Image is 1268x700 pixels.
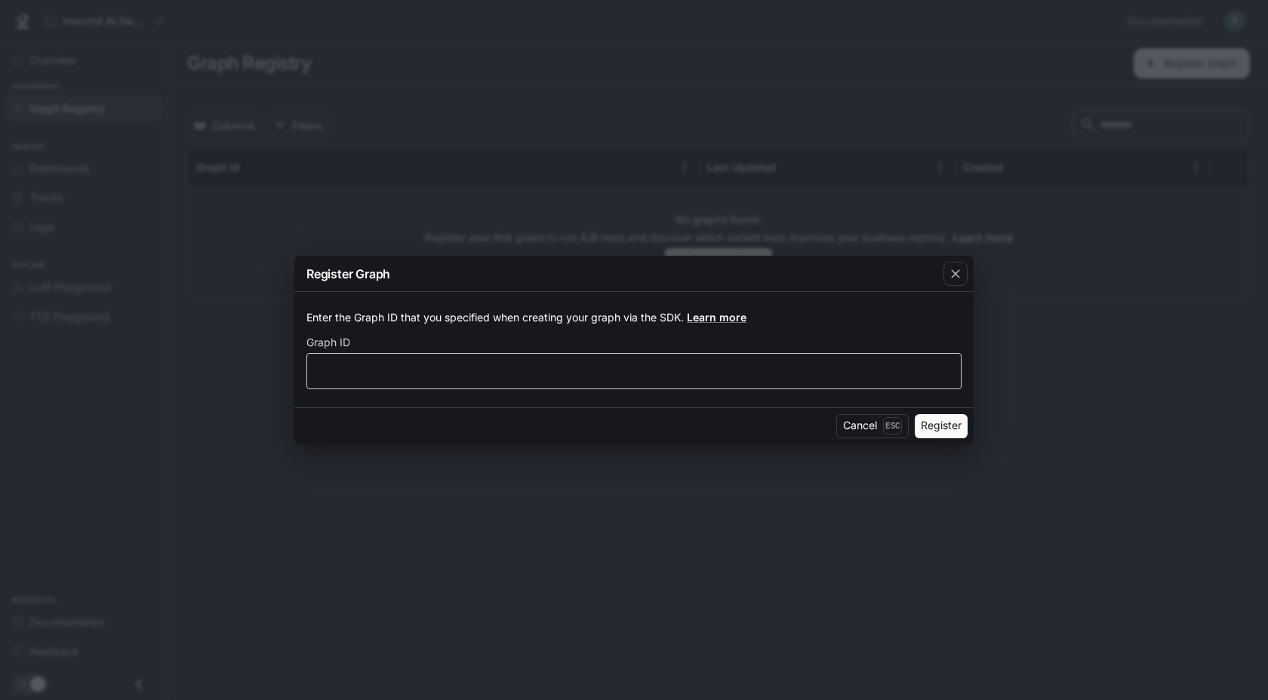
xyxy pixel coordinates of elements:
p: Register Graph [306,265,390,283]
button: Register [915,414,968,438]
p: Esc [883,417,902,434]
button: CancelEsc [836,414,909,438]
p: Graph ID [306,337,350,348]
p: Enter the Graph ID that you specified when creating your graph via the SDK. [306,310,962,325]
a: Learn more [687,311,746,324]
